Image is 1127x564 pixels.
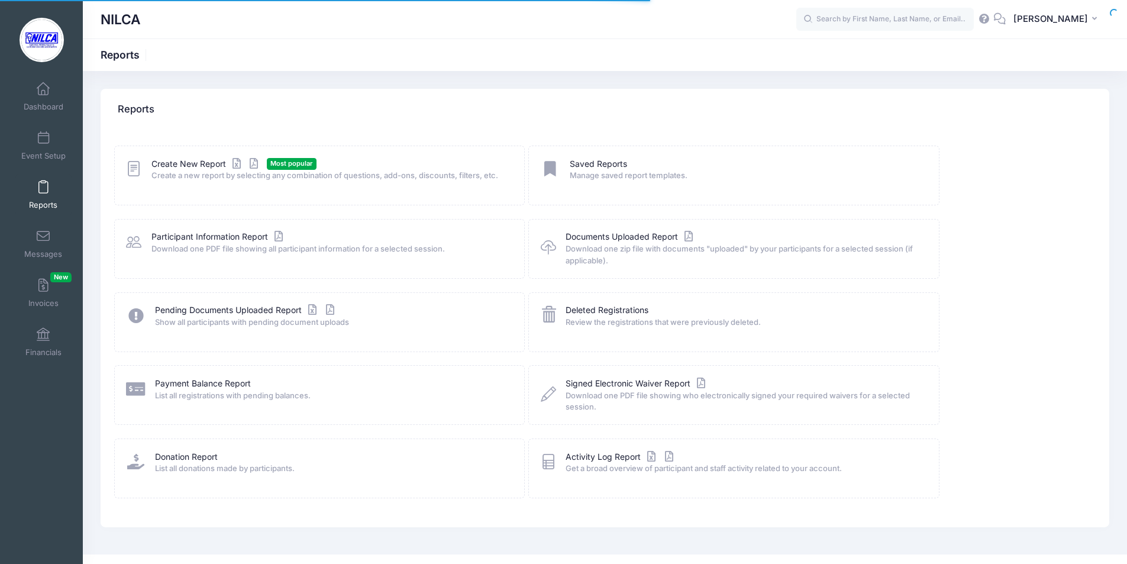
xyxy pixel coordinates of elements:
span: Download one PDF file showing all participant information for a selected session. [151,243,509,255]
a: Pending Documents Uploaded Report [155,304,337,317]
span: Create a new report by selecting any combination of questions, add-ons, discounts, filters, etc. [151,170,509,182]
a: Documents Uploaded Report [566,231,696,243]
span: Dashboard [24,102,63,112]
span: New [50,272,72,282]
a: Deleted Registrations [566,304,648,317]
span: List all registrations with pending balances. [155,390,509,402]
span: Download one zip file with documents "uploaded" by your participants for a selected session (if a... [566,243,923,266]
span: Reports [29,200,57,210]
span: List all donations made by participants. [155,463,509,475]
h1: NILCA [101,6,141,33]
a: Create New Report [151,158,261,170]
a: Participant Information Report [151,231,286,243]
span: Get a broad overview of participant and staff activity related to your account. [566,463,923,475]
span: Download one PDF file showing who electronically signed your required waivers for a selected sess... [566,390,923,413]
a: Signed Electronic Waiver Report [566,378,708,390]
a: Messages [15,223,72,265]
button: [PERSON_NAME] [1006,6,1109,33]
a: Dashboard [15,76,72,117]
a: Activity Log Report [566,451,676,463]
a: Donation Report [155,451,218,463]
a: Event Setup [15,125,72,166]
span: Event Setup [21,151,66,161]
span: Messages [24,249,62,259]
a: Reports [15,174,72,215]
a: Saved Reports [570,158,627,170]
img: NILCA [20,18,64,62]
a: Payment Balance Report [155,378,251,390]
span: Invoices [28,298,59,308]
span: Most popular [267,158,317,169]
span: Show all participants with pending document uploads [155,317,509,328]
span: [PERSON_NAME] [1013,12,1088,25]
input: Search by First Name, Last Name, or Email... [796,8,974,31]
a: Financials [15,321,72,363]
span: Manage saved report templates. [570,170,923,182]
span: Review the registrations that were previously deleted. [566,317,923,328]
h4: Reports [118,93,154,127]
span: Financials [25,347,62,357]
h1: Reports [101,49,150,61]
a: InvoicesNew [15,272,72,314]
